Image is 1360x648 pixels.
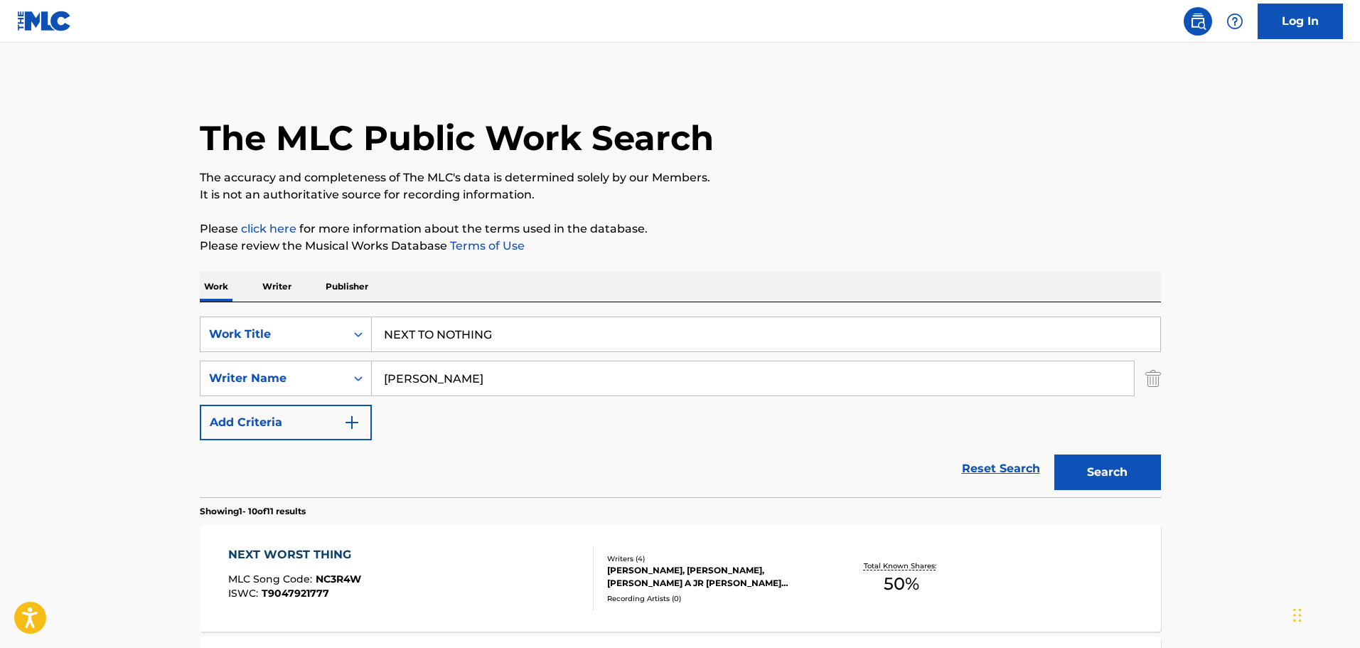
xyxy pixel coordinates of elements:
[1258,4,1343,39] a: Log In
[864,561,940,571] p: Total Known Shares:
[1289,580,1360,648] iframe: Chat Widget
[228,546,361,563] div: NEXT WORST THING
[316,573,361,585] span: NC3R4W
[200,505,306,518] p: Showing 1 - 10 of 11 results
[228,587,262,600] span: ISWC :
[241,222,296,235] a: click here
[1054,455,1161,490] button: Search
[200,117,714,159] h1: The MLC Public Work Search
[607,564,822,590] div: [PERSON_NAME], [PERSON_NAME], [PERSON_NAME] A JR [PERSON_NAME] [PERSON_NAME]
[1184,7,1212,36] a: Public Search
[209,370,337,387] div: Writer Name
[607,593,822,604] div: Recording Artists ( 0 )
[17,11,72,31] img: MLC Logo
[1189,13,1206,30] img: search
[955,453,1047,484] a: Reset Search
[209,326,337,343] div: Work Title
[884,571,919,597] span: 50 %
[200,238,1161,255] p: Please review the Musical Works Database
[262,587,329,600] span: T9047921777
[321,272,373,302] p: Publisher
[200,317,1161,497] form: Search Form
[447,239,525,253] a: Terms of Use
[607,553,822,564] div: Writers ( 4 )
[343,414,360,431] img: 9d2ae6d4665cec9f34b9.svg
[200,169,1161,186] p: The accuracy and completeness of The MLC's data is determined solely by our Members.
[258,272,296,302] p: Writer
[200,221,1161,238] p: Please for more information about the terms used in the database.
[228,573,316,585] span: MLC Song Code :
[200,525,1161,632] a: NEXT WORST THINGMLC Song Code:NC3R4WISWC:T9047921777Writers (4)[PERSON_NAME], [PERSON_NAME], [PER...
[200,186,1161,203] p: It is not an authoritative source for recording information.
[200,405,372,440] button: Add Criteria
[1293,594,1302,637] div: Drag
[1145,361,1161,396] img: Delete Criterion
[200,272,232,302] p: Work
[1221,7,1249,36] div: Help
[1226,13,1243,30] img: help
